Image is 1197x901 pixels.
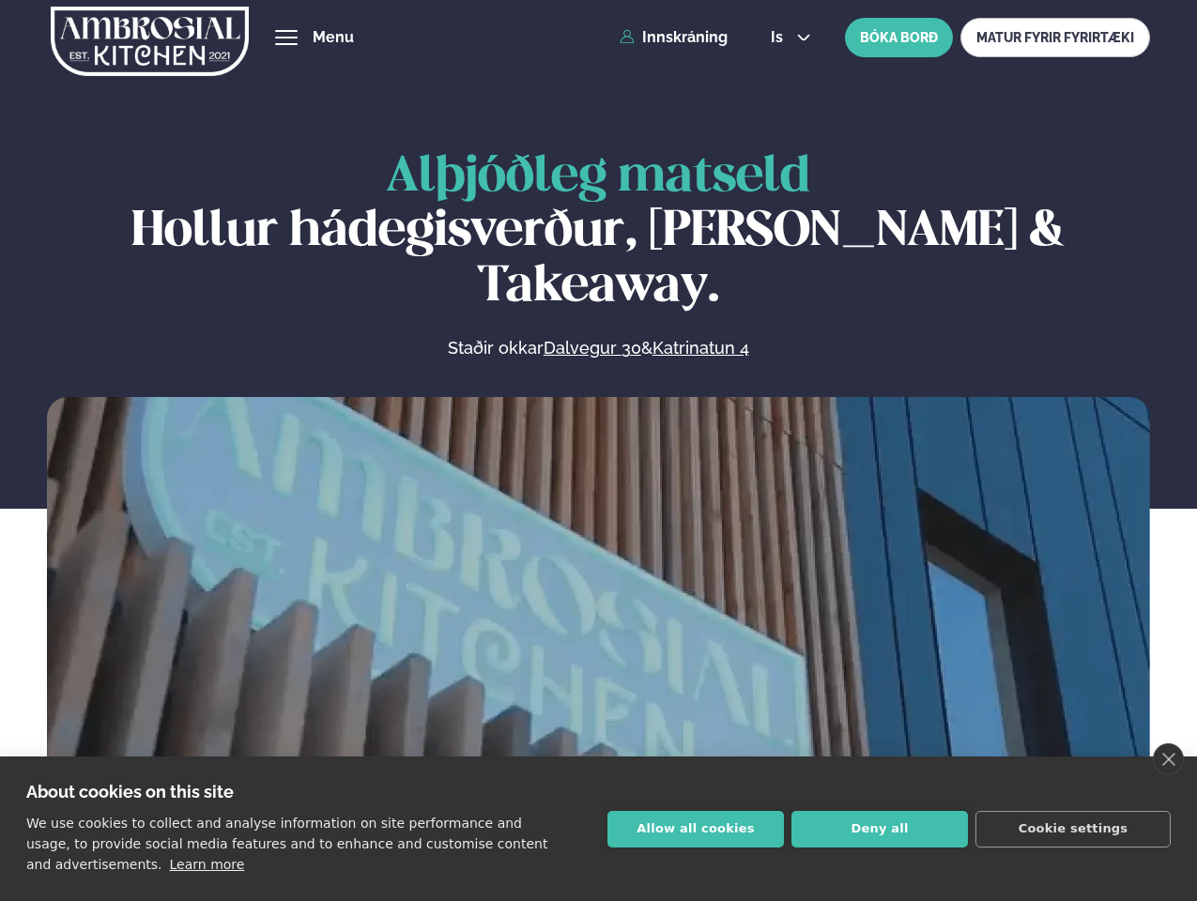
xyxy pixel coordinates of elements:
button: BÓKA BORÐ [845,18,953,57]
p: We use cookies to collect and analyse information on site performance and usage, to provide socia... [26,816,547,872]
button: Allow all cookies [607,811,784,848]
a: Katrinatun 4 [652,337,749,359]
strong: About cookies on this site [26,782,234,802]
h1: Hollur hádegisverður, [PERSON_NAME] & Takeaway. [47,150,1150,314]
button: Cookie settings [975,811,1171,848]
button: Deny all [791,811,968,848]
a: close [1153,743,1184,775]
a: Innskráning [620,29,728,46]
a: MATUR FYRIR FYRIRTÆKI [960,18,1150,57]
a: Learn more [170,857,245,872]
p: Staðir okkar & [243,337,953,359]
a: Dalvegur 30 [544,337,641,359]
span: is [771,30,789,45]
button: is [756,30,826,45]
button: hamburger [275,26,298,49]
span: Alþjóðleg matseld [386,154,810,201]
img: logo [51,3,249,80]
